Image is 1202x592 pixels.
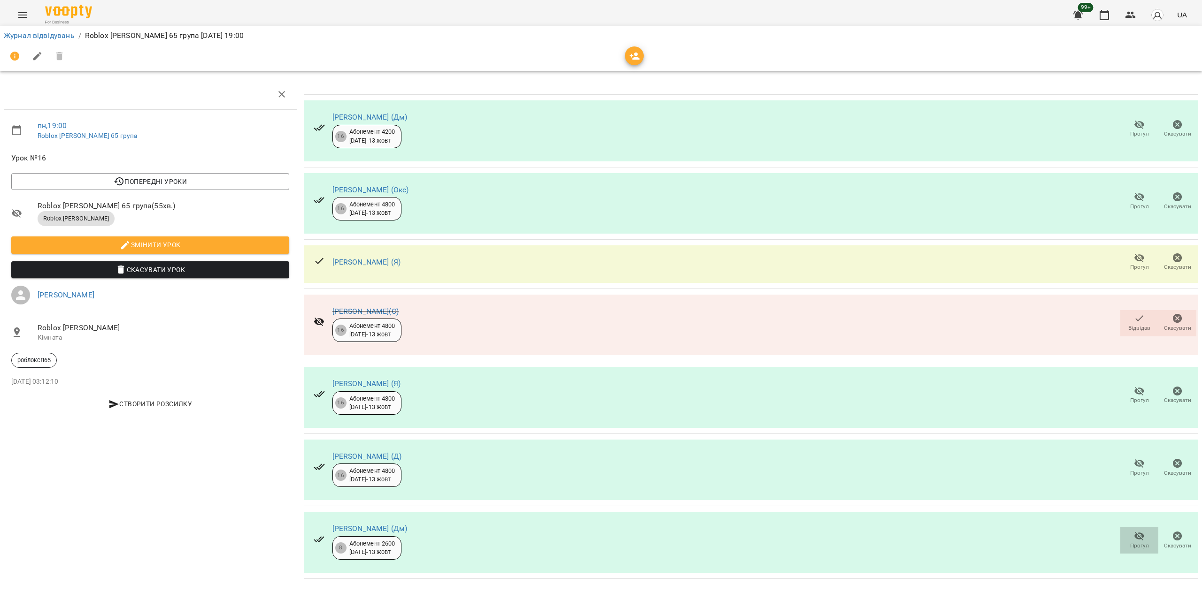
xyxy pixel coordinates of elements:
button: Прогул [1120,382,1158,409]
button: Скасувати [1158,249,1196,275]
div: Абонемент 4800 [DATE] - 13 жовт [349,200,395,218]
span: Відвідав [1128,324,1150,332]
button: UA [1173,6,1191,23]
span: Змінити урок [19,239,282,250]
span: Скасувати [1164,469,1191,477]
span: Урок №16 [11,152,289,164]
span: Roblox [PERSON_NAME] 65 група ( 55 хв. ) [38,200,289,212]
button: Відвідав [1120,310,1158,336]
button: Змінити урок [11,236,289,253]
button: Скасувати [1158,116,1196,142]
div: Абонемент 2600 [DATE] - 13 жовт [349,539,395,557]
div: роблоксЯ65 [11,353,57,368]
span: Прогул [1130,542,1149,550]
button: Скасувати [1158,382,1196,409]
button: Попередні уроки [11,173,289,190]
span: Попередні уроки [19,176,282,187]
img: avatar_s.png [1151,8,1164,22]
a: пн , 19:00 [38,121,67,130]
button: Menu [11,4,34,26]
span: Скасувати [1164,130,1191,138]
span: Roblox [PERSON_NAME] [38,322,289,334]
button: Скасувати [1158,455,1196,481]
a: Журнал відвідувань [4,31,75,40]
button: Прогул [1120,116,1158,142]
span: Прогул [1130,396,1149,404]
button: Прогул [1120,527,1158,554]
span: Прогул [1130,130,1149,138]
nav: breadcrumb [4,30,1198,41]
button: Прогул [1120,188,1158,214]
a: [PERSON_NAME] (Дм) [332,524,408,533]
button: Прогул [1120,249,1158,275]
span: 99+ [1078,3,1094,12]
span: Roblox [PERSON_NAME] [38,214,115,223]
p: Roblox [PERSON_NAME] 65 група [DATE] 19:00 [85,30,244,41]
a: Roblox [PERSON_NAME] 65 група [38,132,137,139]
div: Абонемент 4200 [DATE] - 13 жовт [349,128,395,145]
span: Скасувати Урок [19,264,282,275]
span: Скасувати [1164,542,1191,550]
div: 16 [335,131,347,142]
button: Прогул [1120,455,1158,481]
span: Скасувати [1164,263,1191,271]
span: For Business [45,19,92,25]
span: Створити розсилку [15,398,285,410]
div: 8 [335,542,347,554]
a: [PERSON_NAME] [38,290,94,299]
a: [PERSON_NAME] (Я) [332,258,401,266]
span: Скасувати [1164,203,1191,211]
a: [PERSON_NAME] (Окс) [332,185,409,194]
div: 16 [335,203,347,214]
span: UA [1177,10,1187,20]
p: [DATE] 03:12:10 [11,377,289,387]
span: роблоксЯ65 [12,356,56,364]
button: Скасувати [1158,188,1196,214]
a: [PERSON_NAME] (Дм) [332,113,408,121]
div: Абонемент 4800 [DATE] - 13 жовт [349,395,395,412]
p: Кімната [38,333,289,342]
div: Абонемент 4800 [DATE] - 13 жовт [349,467,395,484]
span: Прогул [1130,263,1149,271]
span: Скасувати [1164,324,1191,332]
li: / [78,30,81,41]
div: 16 [335,470,347,481]
span: Скасувати [1164,396,1191,404]
button: Скасувати [1158,527,1196,554]
span: Прогул [1130,469,1149,477]
div: 16 [335,397,347,409]
div: Абонемент 4800 [DATE] - 13 жовт [349,322,395,339]
a: [PERSON_NAME](С) [332,307,399,316]
a: [PERSON_NAME] (Д) [332,452,402,461]
span: Прогул [1130,203,1149,211]
img: Voopty Logo [45,5,92,18]
button: Скасувати [1158,310,1196,336]
a: [PERSON_NAME] (Я) [332,379,401,388]
button: Створити розсилку [11,395,289,412]
button: Скасувати Урок [11,261,289,278]
div: 16 [335,325,347,336]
